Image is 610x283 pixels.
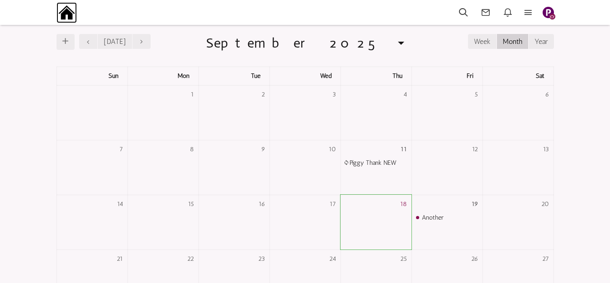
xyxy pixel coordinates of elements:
[412,213,450,222] a: Another
[534,37,548,46] a: Year
[472,200,478,209] a: 19
[330,34,385,51] span: 2025
[98,34,132,49] a: [DATE]
[474,37,491,46] a: Week
[543,7,554,18] img: Slide1.png
[206,34,317,51] span: September
[401,145,407,154] a: 11
[341,158,403,168] a: Piggy Thank NEW
[57,2,77,23] img: output-onlinepngtools%20-%202025-09-15T191211.976.png
[503,37,522,46] a: Month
